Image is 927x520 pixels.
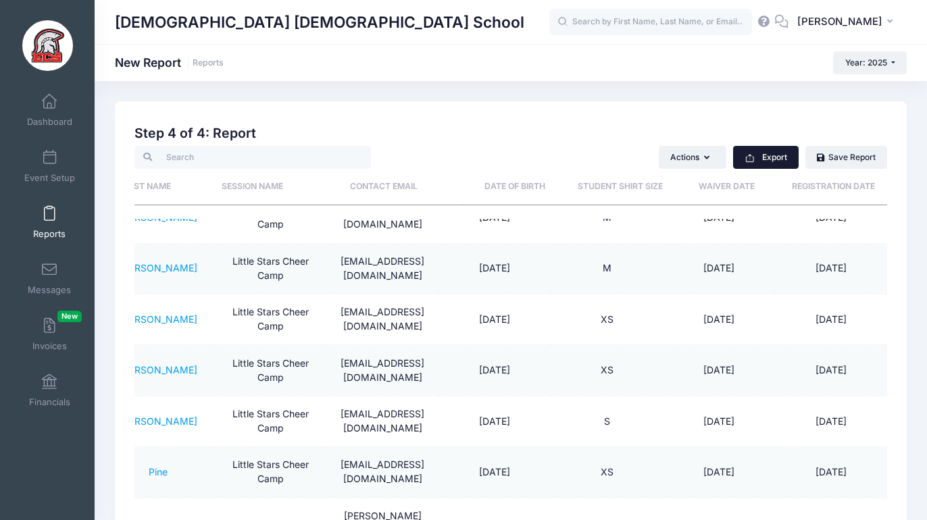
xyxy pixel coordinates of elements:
[18,199,82,246] a: Reports
[775,447,887,498] td: [DATE]
[479,211,510,223] span: [DATE]
[479,262,510,274] span: [DATE]
[326,294,439,345] td: [EMAIL_ADDRESS][DOMAIN_NAME]
[674,169,779,205] th: Waiver Date: activate to sort column ascending
[18,367,82,414] a: Financials
[733,146,799,169] button: Export
[199,169,305,205] th: Session Name: activate to sort column ascending
[551,244,663,294] td: M
[120,415,197,427] a: [PERSON_NAME]
[22,20,73,71] img: Evangelical Christian School
[33,228,66,240] span: Reports
[214,396,326,447] td: Little Stars Cheer Camp
[27,116,72,128] span: Dashboard
[805,146,887,169] a: Save Report
[663,294,775,345] td: [DATE]
[479,415,510,427] span: [DATE]
[788,7,907,38] button: [PERSON_NAME]
[134,146,371,169] input: Search
[214,447,326,498] td: Little Stars Cheer Camp
[214,294,326,345] td: Little Stars Cheer Camp
[779,169,887,205] th: Registration Date: activate to sort column ascending
[18,255,82,302] a: Messages
[134,126,887,141] h2: Step 4 of 4: Report
[479,313,510,325] span: [DATE]
[549,9,752,36] input: Search by First Name, Last Name, or Email...
[24,172,75,184] span: Event Setup
[663,396,775,447] td: [DATE]
[18,311,82,358] a: InvoicesNew
[18,142,82,190] a: Event Setup
[95,169,199,205] th: Last Name: activate to sort column ascending
[551,447,663,498] td: XS
[305,169,463,205] th: Contact Email: activate to sort column ascending
[775,345,887,396] td: [DATE]
[479,466,510,477] span: [DATE]
[833,51,907,74] button: Year: 2025
[115,55,224,70] h1: New Report
[663,244,775,294] td: [DATE]
[57,311,82,322] span: New
[326,345,439,396] td: [EMAIL_ADDRESS][DOMAIN_NAME]
[120,211,197,223] a: [PERSON_NAME]
[463,169,568,205] th: Date of Birth: activate to sort column ascending
[29,396,70,408] span: Financials
[18,86,82,134] a: Dashboard
[659,146,726,169] button: Actions
[775,244,887,294] td: [DATE]
[551,396,663,447] td: S
[551,345,663,396] td: XS
[663,447,775,498] td: [DATE]
[115,7,524,38] h1: [DEMOGRAPHIC_DATA] [DEMOGRAPHIC_DATA] School
[775,396,887,447] td: [DATE]
[326,244,439,294] td: [EMAIL_ADDRESS][DOMAIN_NAME]
[120,262,197,274] a: [PERSON_NAME]
[149,466,168,477] a: Pine
[663,345,775,396] td: [DATE]
[775,294,887,345] td: [DATE]
[214,345,326,396] td: Little Stars Cheer Camp
[797,14,882,29] span: [PERSON_NAME]
[326,396,439,447] td: [EMAIL_ADDRESS][DOMAIN_NAME]
[120,364,197,375] a: [PERSON_NAME]
[214,244,326,294] td: Little Stars Cheer Camp
[845,57,887,68] span: Year: 2025
[551,294,663,345] td: XS
[326,447,439,498] td: [EMAIL_ADDRESS][DOMAIN_NAME]
[568,169,674,205] th: Student Shirt Size: activate to sort column ascending
[479,364,510,375] span: [DATE]
[120,313,197,325] a: [PERSON_NAME]
[28,284,71,296] span: Messages
[193,58,224,68] a: Reports
[32,340,67,352] span: Invoices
